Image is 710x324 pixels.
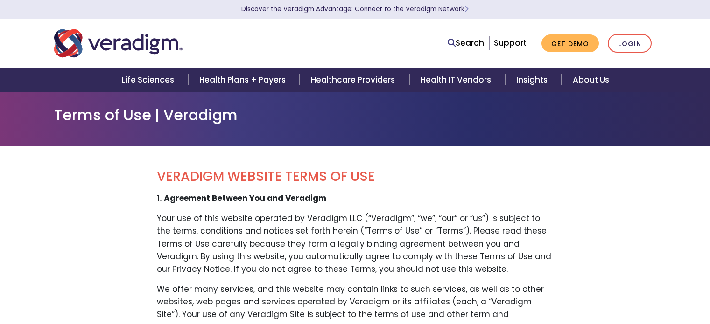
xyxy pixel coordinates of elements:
a: Get Demo [541,34,599,53]
a: Health IT Vendors [409,68,505,92]
a: Support [494,37,527,48]
img: Veradigm logo [54,28,183,59]
strong: 1. Agreement Between You and Veradigm [157,193,326,204]
a: Life Sciences [111,68,188,92]
a: Search [448,37,484,49]
a: Insights [505,68,562,92]
a: Health Plans + Payers [188,68,300,92]
a: About Us [562,68,620,92]
a: Login [608,34,652,53]
p: Your use of this website operated by Veradigm LLC (“Veradigm”, “we”, “our” or “us”) is subject to... [157,212,554,276]
span: Learn More [464,5,469,14]
h2: VERADIGM WEBSITE TERMS OF USE [157,169,554,185]
a: Discover the Veradigm Advantage: Connect to the Veradigm NetworkLearn More [241,5,469,14]
h1: Terms of Use | Veradigm [54,106,656,124]
a: Healthcare Providers [300,68,409,92]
